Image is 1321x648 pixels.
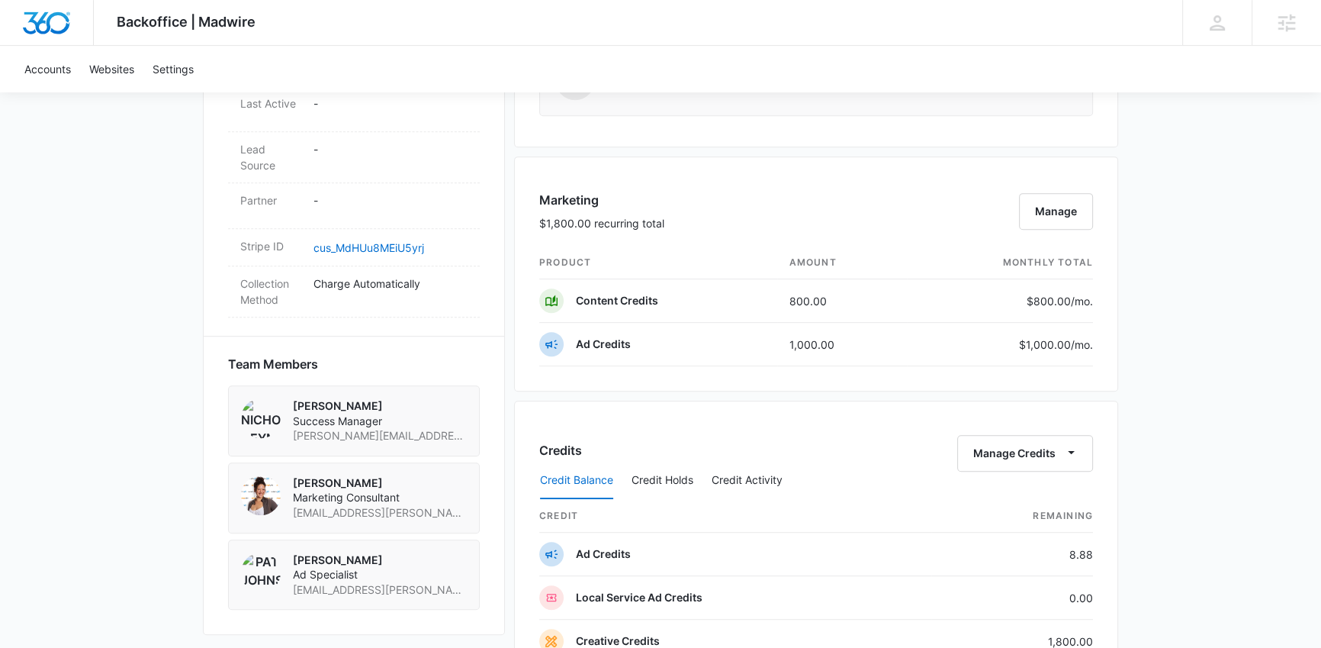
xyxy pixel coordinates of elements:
button: Credit Activity [712,463,783,499]
p: - [313,192,468,208]
th: Remaining [931,500,1093,533]
dt: Collection Method [240,276,301,308]
dt: Lead Source [240,141,301,173]
p: Local Service Ad Credits [576,590,702,605]
div: Last Active- [228,86,480,132]
button: Manage Credits [957,435,1093,472]
p: [PERSON_NAME] [293,398,467,414]
p: Charge Automatically [313,276,468,292]
h3: Marketing [539,191,664,209]
span: Success Manager [293,414,467,429]
p: [PERSON_NAME] [293,476,467,491]
span: [EMAIL_ADDRESS][PERSON_NAME][DOMAIN_NAME] [293,505,467,521]
img: Pat Johnson [241,553,281,592]
span: Team Members [228,355,318,373]
span: /mo. [1071,295,1093,308]
button: Manage [1019,193,1093,230]
div: Lead Source- [228,132,480,183]
a: Settings [143,46,203,92]
span: [EMAIL_ADDRESS][PERSON_NAME][DOMAIN_NAME] [293,582,467,598]
a: Accounts [15,46,80,92]
span: Marketing Consultant [293,490,467,505]
p: [PERSON_NAME] [293,553,467,568]
p: $800.00 [1021,293,1093,309]
dt: Partner [240,192,301,208]
button: Credit Balance [540,463,613,499]
p: Ad Credits [576,337,631,352]
a: cus_MdHUu8MEiU5yrj [313,241,424,254]
span: /mo. [1071,338,1093,351]
p: $1,000.00 [1019,337,1093,353]
th: product [539,247,777,279]
td: 8.88 [931,533,1093,576]
div: Collection MethodCharge Automatically [228,266,480,318]
th: amount [777,247,908,279]
a: Websites [80,46,143,92]
img: Lauren Gagnon [241,476,281,515]
p: - [313,95,468,111]
dt: Stripe ID [240,238,301,254]
td: 800.00 [777,279,908,323]
th: credit [539,500,931,533]
img: Nicholas Geymann [241,398,281,438]
p: Content Credits [576,293,658,308]
h3: Credits [539,441,582,459]
button: Credit Holds [632,463,693,499]
p: Ad Credits [576,546,631,562]
p: $1,800.00 recurring total [539,215,664,231]
span: Ad Specialist [293,567,467,582]
div: Stripe IDcus_MdHUu8MEiU5yrj [228,229,480,266]
p: - [313,141,468,157]
td: 1,000.00 [777,323,908,366]
span: Backoffice | Madwire [117,14,256,30]
td: 0.00 [931,576,1093,620]
dt: Last Active [240,95,301,111]
span: [PERSON_NAME][EMAIL_ADDRESS][PERSON_NAME][DOMAIN_NAME] [293,428,467,443]
th: monthly total [907,247,1093,279]
div: Partner- [228,183,480,229]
